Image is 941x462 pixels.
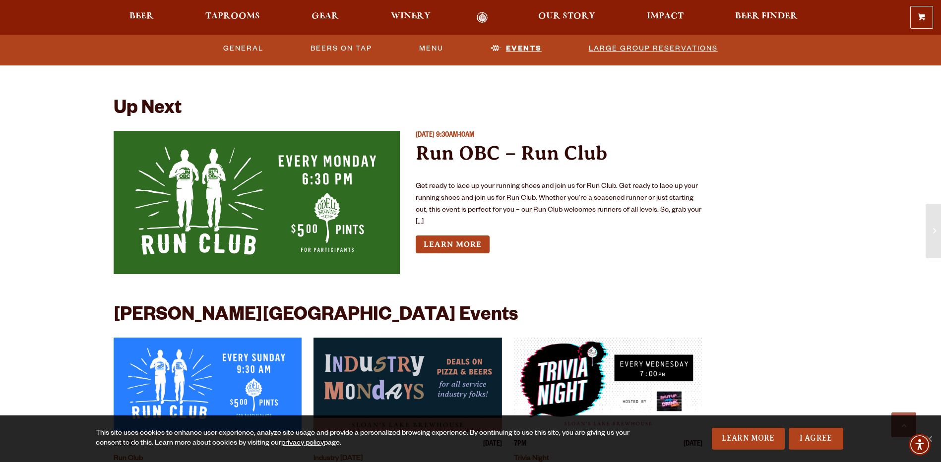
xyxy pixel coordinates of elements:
[532,12,602,23] a: Our Story
[123,12,160,23] a: Beer
[219,37,267,60] a: General
[129,12,154,20] span: Beer
[415,37,447,60] a: Menu
[96,429,630,449] div: This site uses cookies to enhance user experience, analyze site usage and provide a personalized ...
[384,12,437,23] a: Winery
[891,412,916,437] a: Scroll to top
[307,37,376,60] a: Beers On Tap
[312,12,339,20] span: Gear
[647,12,684,20] span: Impact
[314,338,502,432] a: View event details
[114,338,302,432] a: View event details
[416,235,490,254] a: Learn more about Run OBC – Run Club
[281,440,324,448] a: privacy policy
[640,12,690,23] a: Impact
[114,99,182,121] h2: Up Next
[514,338,702,432] a: View event details
[538,12,595,20] span: Our Story
[909,434,931,456] div: Accessibility Menu
[391,12,431,20] span: Winery
[436,132,474,140] span: 9:30AM-10AM
[205,12,260,20] span: Taprooms
[114,306,518,328] h2: [PERSON_NAME][GEOGRAPHIC_DATA] Events
[199,12,266,23] a: Taprooms
[464,12,501,23] a: Odell Home
[114,131,400,274] a: View event details
[487,37,546,60] a: Events
[735,12,798,20] span: Beer Finder
[729,12,804,23] a: Beer Finder
[305,12,345,23] a: Gear
[712,428,785,450] a: Learn More
[789,428,843,450] a: I Agree
[416,181,702,229] p: Get ready to lace up your running shoes and join us for Run Club. Get ready to lace up your runni...
[416,132,435,140] span: [DATE]
[416,142,607,164] a: Run OBC – Run Club
[585,37,722,60] a: Large Group Reservations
